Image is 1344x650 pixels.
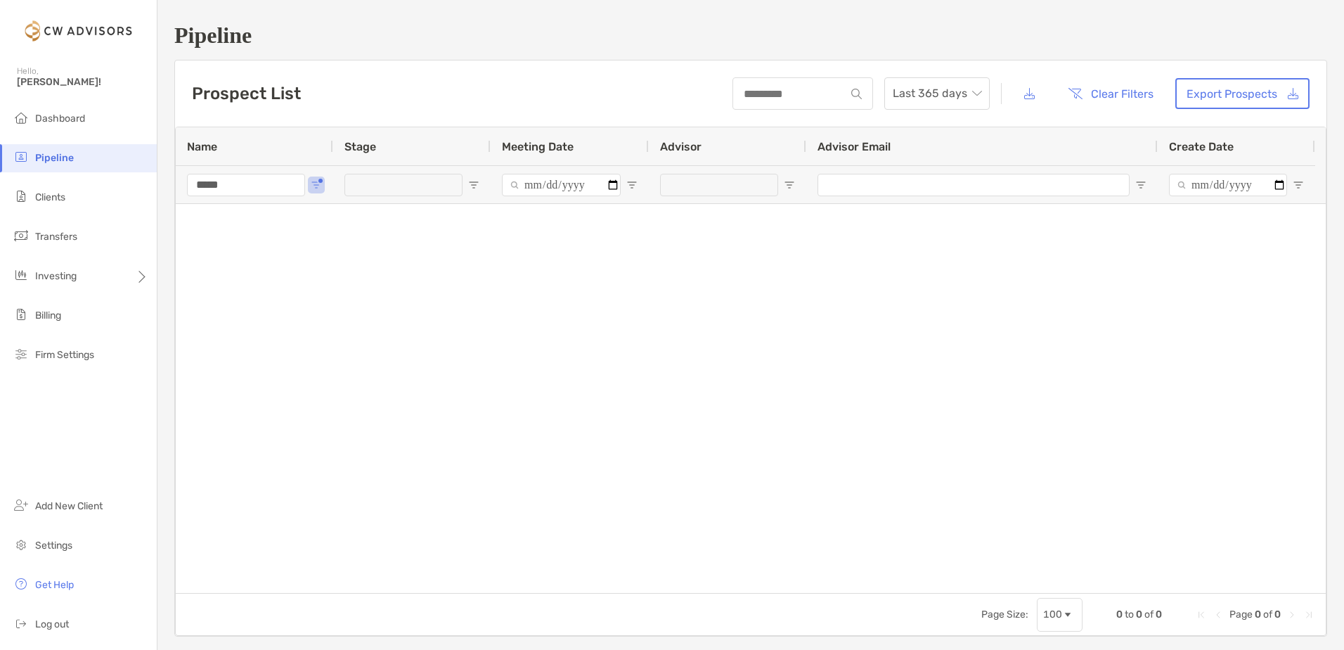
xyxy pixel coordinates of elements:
[1213,609,1224,620] div: Previous Page
[1175,78,1310,109] a: Export Prospects
[35,349,94,361] span: Firm Settings
[35,618,69,630] span: Log out
[1136,608,1142,620] span: 0
[1255,608,1261,620] span: 0
[13,227,30,244] img: transfers icon
[1196,609,1207,620] div: First Page
[17,6,140,56] img: Zoe Logo
[35,191,65,203] span: Clients
[35,500,103,512] span: Add New Client
[1116,608,1123,620] span: 0
[1037,598,1083,632] div: Page Size
[187,174,305,196] input: Name Filter Input
[187,140,217,153] span: Name
[851,89,862,99] img: input icon
[626,179,638,191] button: Open Filter Menu
[17,76,148,88] span: [PERSON_NAME]!
[35,113,85,125] span: Dashboard
[35,310,61,321] span: Billing
[1043,608,1062,620] div: 100
[893,78,981,109] span: Last 365 days
[1286,609,1298,620] div: Next Page
[174,23,1327,49] h1: Pipeline
[1057,78,1164,109] button: Clear Filters
[502,174,621,196] input: Meeting Date Filter Input
[981,608,1028,620] div: Page Size:
[13,575,30,592] img: get-help icon
[1169,174,1287,196] input: Create Date Filter Input
[1156,608,1162,620] span: 0
[344,140,376,153] span: Stage
[660,140,702,153] span: Advisor
[784,179,795,191] button: Open Filter Menu
[35,152,74,164] span: Pipeline
[35,231,77,243] span: Transfers
[35,270,77,282] span: Investing
[13,536,30,553] img: settings icon
[13,148,30,165] img: pipeline icon
[35,579,74,591] span: Get Help
[13,267,30,283] img: investing icon
[1274,608,1281,620] span: 0
[818,140,891,153] span: Advisor Email
[35,540,72,552] span: Settings
[13,188,30,205] img: clients icon
[1303,609,1314,620] div: Last Page
[13,306,30,323] img: billing icon
[468,179,479,191] button: Open Filter Menu
[1125,608,1134,620] span: to
[1229,608,1253,620] span: Page
[1169,140,1234,153] span: Create Date
[1135,179,1146,191] button: Open Filter Menu
[13,615,30,632] img: logout icon
[192,84,301,103] h3: Prospect List
[13,345,30,362] img: firm-settings icon
[818,174,1130,196] input: Advisor Email Filter Input
[1263,608,1272,620] span: of
[502,140,574,153] span: Meeting Date
[311,179,322,191] button: Open Filter Menu
[13,109,30,126] img: dashboard icon
[13,497,30,514] img: add_new_client icon
[1144,608,1154,620] span: of
[1293,179,1304,191] button: Open Filter Menu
